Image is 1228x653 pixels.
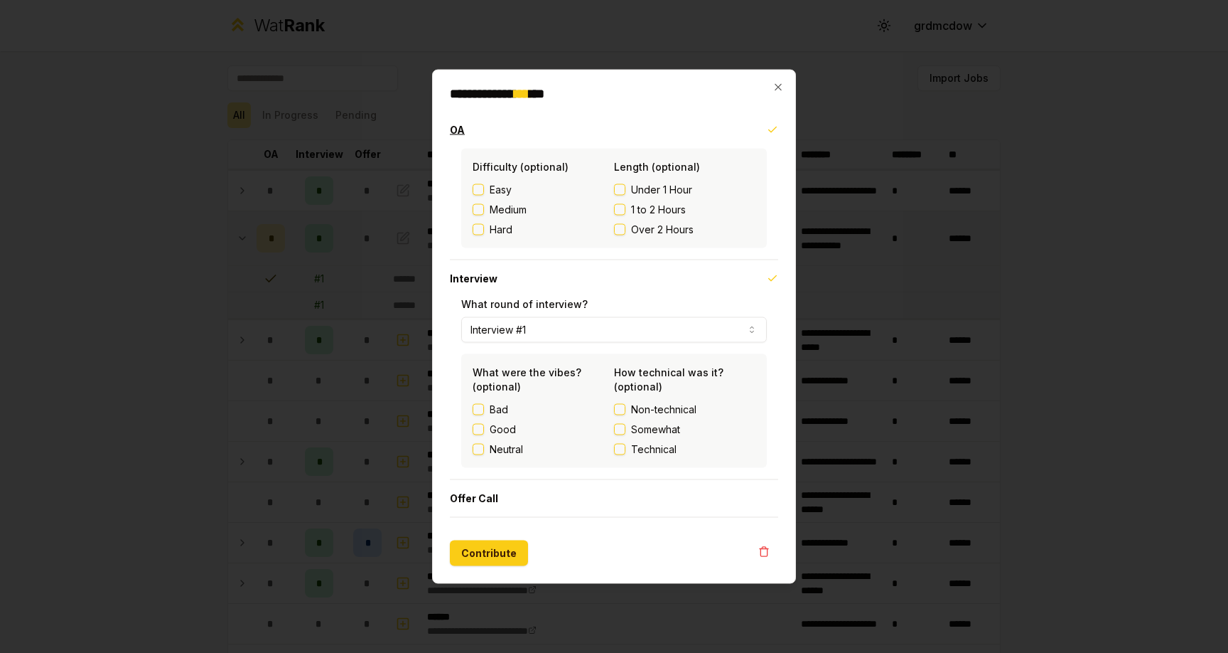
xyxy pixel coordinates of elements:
span: Easy [490,183,512,197]
button: Over 2 Hours [614,224,625,235]
label: Good [490,423,516,437]
label: Length (optional) [614,161,700,173]
label: Difficulty (optional) [473,161,569,173]
span: Non-technical [631,403,696,417]
span: Under 1 Hour [631,183,692,197]
label: How technical was it? (optional) [614,366,723,393]
button: Technical [614,444,625,455]
span: 1 to 2 Hours [631,203,686,217]
button: Easy [473,184,484,196]
div: Interview [450,297,778,479]
button: Non-technical [614,404,625,415]
div: OA [450,149,778,260]
label: Bad [490,403,508,417]
span: Medium [490,203,527,217]
span: Over 2 Hours [631,223,694,237]
span: Hard [490,223,512,237]
label: Neutral [490,442,523,457]
button: Under 1 Hour [614,184,625,196]
button: Medium [473,204,484,216]
label: What round of interview? [461,298,588,310]
span: Technical [631,442,677,457]
button: Contribute [450,541,528,566]
button: Offer Call [450,480,778,517]
button: Hard [473,224,484,235]
span: Somewhat [631,423,680,437]
label: What were the vibes? (optional) [473,366,581,393]
button: Somewhat [614,424,625,435]
button: Interview [450,260,778,297]
button: OA [450,112,778,149]
button: 1 to 2 Hours [614,204,625,216]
